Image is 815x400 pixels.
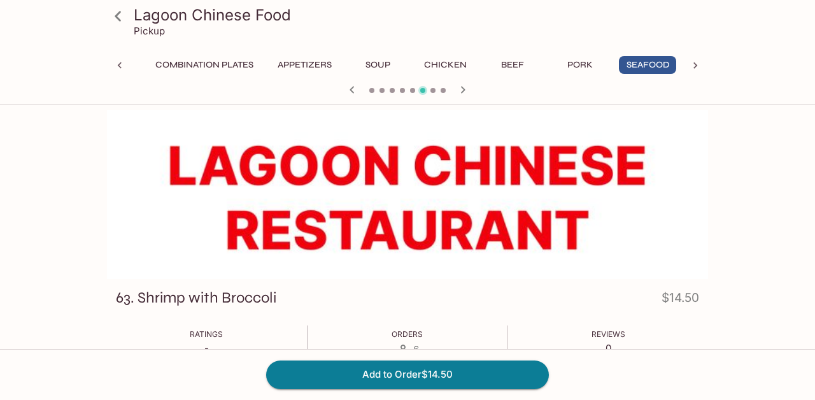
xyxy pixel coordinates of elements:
button: Add to Order$14.50 [266,361,549,389]
div: 63. Shrimp with Broccoli [107,110,708,279]
p: - [190,342,223,354]
span: Orders [392,329,423,339]
p: Pickup [134,25,165,37]
h3: 63. Shrimp with Broccoli [116,288,276,308]
h4: $14.50 [662,288,699,313]
h3: Lagoon Chinese Food [134,5,703,25]
button: Combination Plates [148,56,260,74]
span: Ratings [190,329,223,339]
button: Soup [349,56,406,74]
button: Appetizers [271,56,339,74]
button: Chicken [416,56,474,74]
p: 0 [592,342,625,354]
span: 6 [413,343,419,355]
button: Pork [551,56,609,74]
button: Beef [484,56,541,74]
span: Reviews [592,329,625,339]
button: Seafood [619,56,676,74]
